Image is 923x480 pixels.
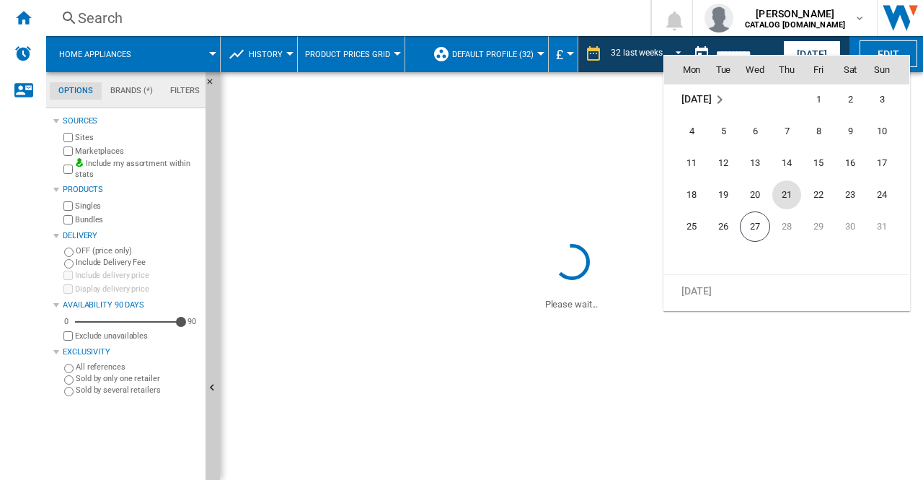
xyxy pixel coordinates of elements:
[803,115,834,147] td: Friday August 8 2025
[709,212,738,241] span: 26
[664,84,909,116] tr: Week 1
[804,117,833,146] span: 8
[866,147,909,179] td: Sunday August 17 2025
[664,84,771,116] td: August 2025
[866,211,909,243] td: Sunday August 31 2025
[664,147,909,179] tr: Week 3
[707,211,739,243] td: Tuesday August 26 2025
[771,147,803,179] td: Thursday August 14 2025
[740,211,770,242] span: 27
[739,56,771,84] th: Wed
[836,149,865,178] span: 16
[834,56,866,84] th: Sat
[739,179,771,211] td: Wednesday August 20 2025
[664,115,909,147] tr: Week 2
[677,180,706,209] span: 18
[804,85,833,114] span: 1
[866,56,909,84] th: Sun
[681,93,711,105] span: [DATE]
[771,179,803,211] td: Thursday August 21 2025
[664,275,909,307] tr: Week undefined
[836,180,865,209] span: 23
[772,117,801,146] span: 7
[834,115,866,147] td: Saturday August 9 2025
[804,149,833,178] span: 15
[664,56,707,84] th: Mon
[739,147,771,179] td: Wednesday August 13 2025
[741,117,769,146] span: 6
[709,117,738,146] span: 5
[867,117,896,146] span: 10
[803,147,834,179] td: Friday August 15 2025
[664,56,909,310] md-calendar: Calendar
[664,147,707,179] td: Monday August 11 2025
[866,84,909,116] td: Sunday August 3 2025
[664,243,909,275] tr: Week undefined
[867,85,896,114] span: 3
[739,211,771,243] td: Wednesday August 27 2025
[771,115,803,147] td: Thursday August 7 2025
[836,117,865,146] span: 9
[803,179,834,211] td: Friday August 22 2025
[771,56,803,84] th: Thu
[741,180,769,209] span: 20
[739,115,771,147] td: Wednesday August 6 2025
[834,211,866,243] td: Saturday August 30 2025
[803,211,834,243] td: Friday August 29 2025
[664,179,909,211] tr: Week 4
[707,115,739,147] td: Tuesday August 5 2025
[866,179,909,211] td: Sunday August 24 2025
[836,85,865,114] span: 2
[867,180,896,209] span: 24
[834,179,866,211] td: Saturday August 23 2025
[709,149,738,178] span: 12
[707,56,739,84] th: Tue
[772,180,801,209] span: 21
[771,211,803,243] td: Thursday August 28 2025
[681,285,711,297] span: [DATE]
[677,149,706,178] span: 11
[834,84,866,116] td: Saturday August 2 2025
[677,117,706,146] span: 4
[741,149,769,178] span: 13
[664,211,909,243] tr: Week 5
[707,147,739,179] td: Tuesday August 12 2025
[834,147,866,179] td: Saturday August 16 2025
[664,179,707,211] td: Monday August 18 2025
[804,180,833,209] span: 22
[709,180,738,209] span: 19
[664,211,707,243] td: Monday August 25 2025
[867,149,896,178] span: 17
[772,149,801,178] span: 14
[866,115,909,147] td: Sunday August 10 2025
[664,115,707,147] td: Monday August 4 2025
[803,84,834,116] td: Friday August 1 2025
[677,212,706,241] span: 25
[707,179,739,211] td: Tuesday August 19 2025
[803,56,834,84] th: Fri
